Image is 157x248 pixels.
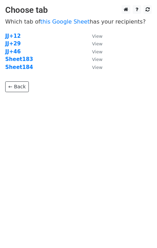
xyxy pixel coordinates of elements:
small: View [92,65,102,70]
a: JJ+46 [5,48,21,55]
a: View [85,64,102,70]
a: View [85,41,102,47]
a: Sheet184 [5,64,33,70]
a: ← Back [5,81,29,92]
a: JJ+12 [5,33,21,39]
a: Sheet183 [5,56,33,62]
p: Which tab of has your recipients? [5,18,152,25]
a: this Google Sheet [40,18,90,25]
small: View [92,57,102,62]
small: View [92,49,102,54]
a: JJ+29 [5,41,21,47]
h3: Choose tab [5,5,152,15]
a: View [85,56,102,62]
small: View [92,34,102,39]
a: View [85,33,102,39]
small: View [92,41,102,46]
a: View [85,48,102,55]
